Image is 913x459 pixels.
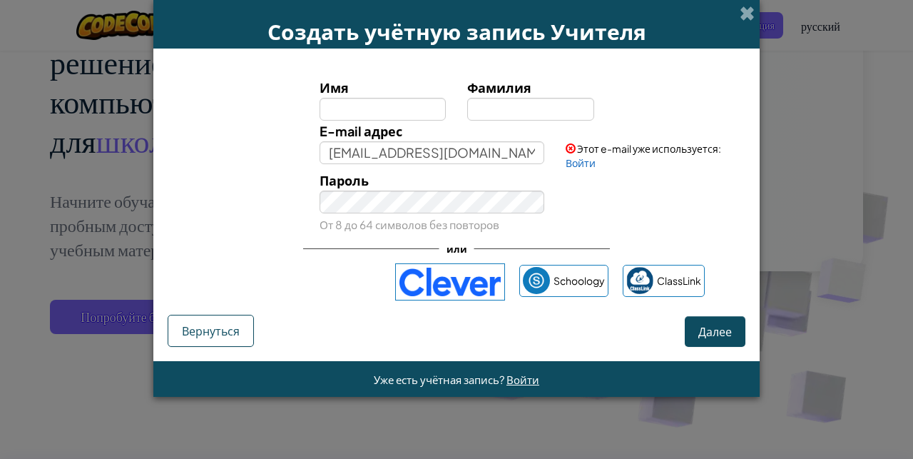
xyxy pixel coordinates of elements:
[320,218,499,231] small: От 8 до 64 символов без повторов
[320,123,402,139] span: E-mail адрес
[577,142,721,155] span: Этот e-mail уже используется:
[320,79,349,96] span: Имя
[267,17,646,46] span: Создать учётную запись Учителя
[395,263,505,301] img: clever-logo-blue.png
[506,373,539,386] a: Войти
[698,324,732,339] span: Далее
[439,238,474,259] span: или
[523,267,550,294] img: schoology.png
[566,156,596,169] a: Войти
[467,79,531,96] span: Фамилия
[182,323,240,338] span: Вернуться
[554,271,605,291] span: Schoology
[202,266,388,298] iframe: Кнопка "Войти с аккаунтом Google"
[374,373,506,386] span: Уже есть учётная запись?
[168,315,254,347] button: Вернуться
[657,271,701,291] span: ClassLink
[320,172,369,188] span: Пароль
[685,316,745,347] button: Далее
[626,267,653,294] img: classlink-logo-small.png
